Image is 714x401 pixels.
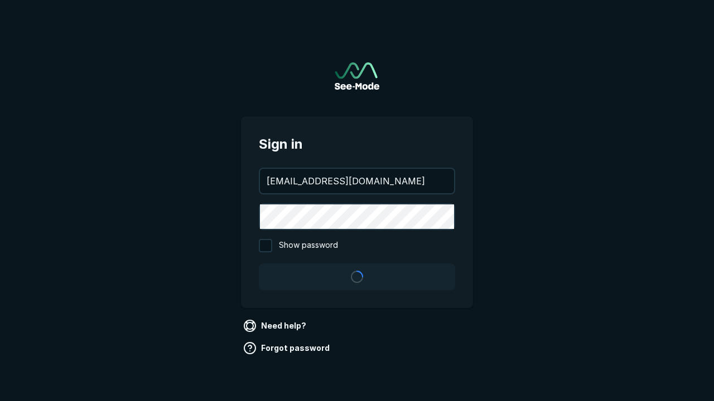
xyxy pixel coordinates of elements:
span: Show password [279,239,338,252]
input: your@email.com [260,169,454,193]
a: Need help? [241,317,311,335]
a: Forgot password [241,339,334,357]
span: Sign in [259,134,455,154]
a: Go to sign in [335,62,379,90]
img: See-Mode Logo [335,62,379,90]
